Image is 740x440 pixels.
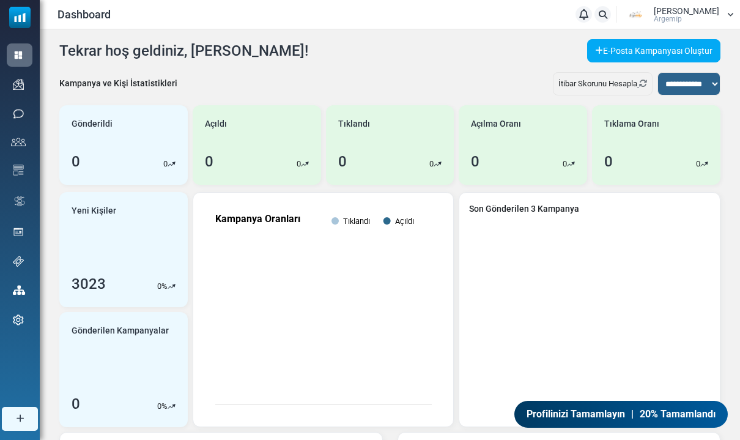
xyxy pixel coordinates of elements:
div: 0 [72,151,80,173]
text: Tıklandı [343,217,370,226]
img: mailsoftly_icon_blue_white.svg [9,7,31,28]
h4: Tekrar hoş geldiniz, [PERSON_NAME]! [59,42,308,60]
p: 0 [157,280,161,293]
img: settings-icon.svg [13,315,24,326]
img: landing_pages.svg [13,226,24,237]
img: workflow.svg [13,194,26,208]
div: İtibar Skorunu Hesapla [553,72,653,95]
span: Tıklandı [338,117,370,130]
div: Kampanya ve Kişi İstatistikleri [59,77,177,90]
p: 0 [429,158,434,170]
img: dashboard-icon-active.svg [13,50,24,61]
img: campaigns-icon.png [13,79,24,90]
text: Kampanya Oranları [215,213,300,225]
div: 3023 [72,273,106,295]
span: Profilinizi Tamamlayın [526,407,625,422]
svg: Kampanya Oranları [203,203,444,417]
text: Açıldı [394,217,413,226]
div: % [157,400,176,412]
span: Gönderildi [72,117,113,130]
span: [PERSON_NAME] [654,7,719,15]
a: E-Posta Kampanyası Oluştur [587,39,720,62]
span: Dashboard [57,6,111,23]
div: 0 [72,393,80,415]
img: User Logo [620,6,651,24]
p: 0 [696,158,700,170]
span: Açıldı [205,117,227,130]
img: email-templates-icon.svg [13,165,24,176]
a: Refresh Stats [637,79,647,88]
p: 0 [157,400,161,412]
span: Argemi̇p [654,15,682,23]
img: contacts-icon.svg [11,138,26,146]
div: 0 [205,151,213,173]
div: 0 [604,151,613,173]
a: Profilinizi Tamamlayın | 20% Tamamlandı [514,401,728,428]
span: Açılma Oranı [471,117,521,130]
span: Gönderilen Kampanyalar [72,324,169,337]
div: % [157,280,176,293]
div: 0 [338,151,347,173]
a: Son Gönderilen 3 Kampanya [469,203,710,215]
span: Yeni Kişiler [72,204,116,217]
a: Yeni Kişiler 3023 0% [59,192,188,307]
span: | [631,407,634,422]
p: 0 [297,158,301,170]
a: User Logo [PERSON_NAME] Argemi̇p [620,6,734,24]
p: 0 [563,158,567,170]
p: 0 [163,158,168,170]
div: 0 [471,151,479,173]
img: sms-icon.png [13,108,24,119]
span: Tıklama Oranı [604,117,659,130]
img: support-icon.svg [13,256,24,267]
span: 20% Tamamlandı [640,407,716,422]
